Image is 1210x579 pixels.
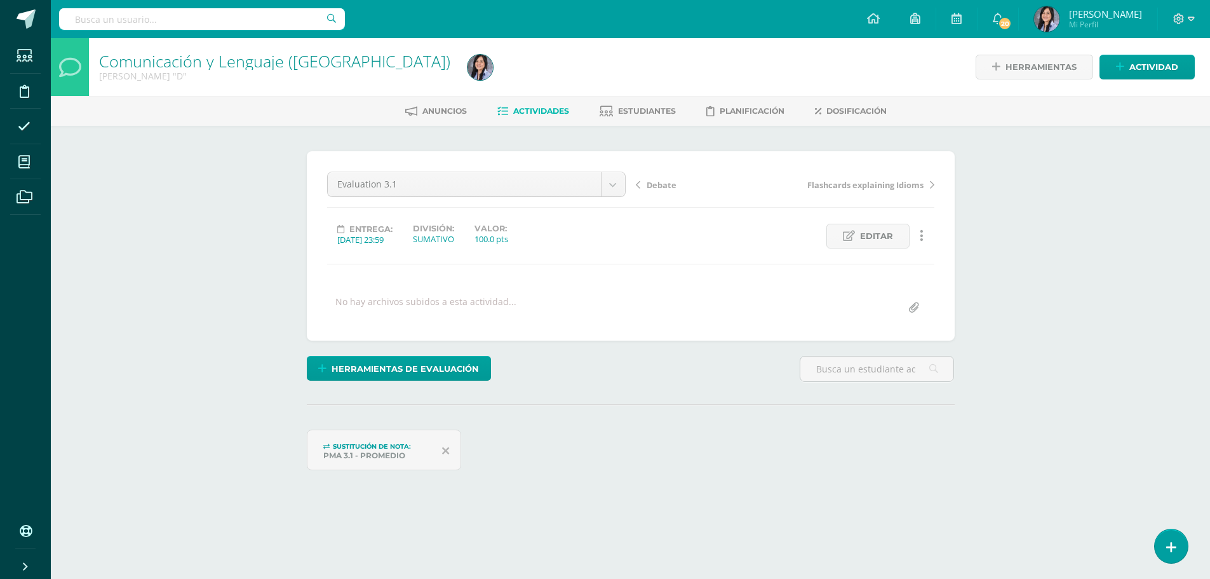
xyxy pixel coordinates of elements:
[513,106,569,116] span: Actividades
[337,172,591,196] span: Evaluation 3.1
[600,101,676,121] a: Estudiantes
[335,296,516,320] div: No hay archivos subidos a esta actividad...
[413,233,454,245] div: SUMATIVO
[1069,19,1142,30] span: Mi Perfil
[422,106,467,116] span: Anuncios
[618,106,676,116] span: Estudiantes
[405,101,467,121] a: Anuncios
[807,179,924,191] span: Flashcards explaining Idioms
[323,451,432,460] div: PMA 3.1 - Promedio
[474,224,508,233] label: Valor:
[474,233,508,245] div: 100.0 pts
[59,8,345,30] input: Busca un usuario...
[307,356,491,381] a: Herramientas de evaluación
[337,234,393,245] div: [DATE] 23:59
[1069,8,1142,20] span: [PERSON_NAME]
[1005,55,1077,79] span: Herramientas
[998,17,1012,31] span: 20
[413,224,454,233] label: División:
[99,70,452,82] div: Quinto Bachillerato 'D'
[800,357,953,381] input: Busca un estudiante aquí...
[706,101,784,121] a: Planificación
[826,106,887,116] span: Dosificación
[467,55,493,80] img: 055d0232309eceac77de527047121526.png
[349,224,393,234] span: Entrega:
[332,357,479,381] span: Herramientas de evaluación
[1099,55,1195,79] a: Actividad
[99,50,450,72] a: Comunicación y Lenguaje ([GEOGRAPHIC_DATA])
[497,101,569,121] a: Actividades
[647,179,676,191] span: Debate
[333,442,411,451] span: Sustitución de nota:
[328,172,625,196] a: Evaluation 3.1
[860,224,893,248] span: Editar
[1129,55,1178,79] span: Actividad
[976,55,1093,79] a: Herramientas
[636,178,785,191] a: Debate
[720,106,784,116] span: Planificación
[785,178,934,191] a: Flashcards explaining Idioms
[1034,6,1059,32] img: 055d0232309eceac77de527047121526.png
[815,101,887,121] a: Dosificación
[99,52,452,70] h1: Comunicación y Lenguaje (Inglés)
